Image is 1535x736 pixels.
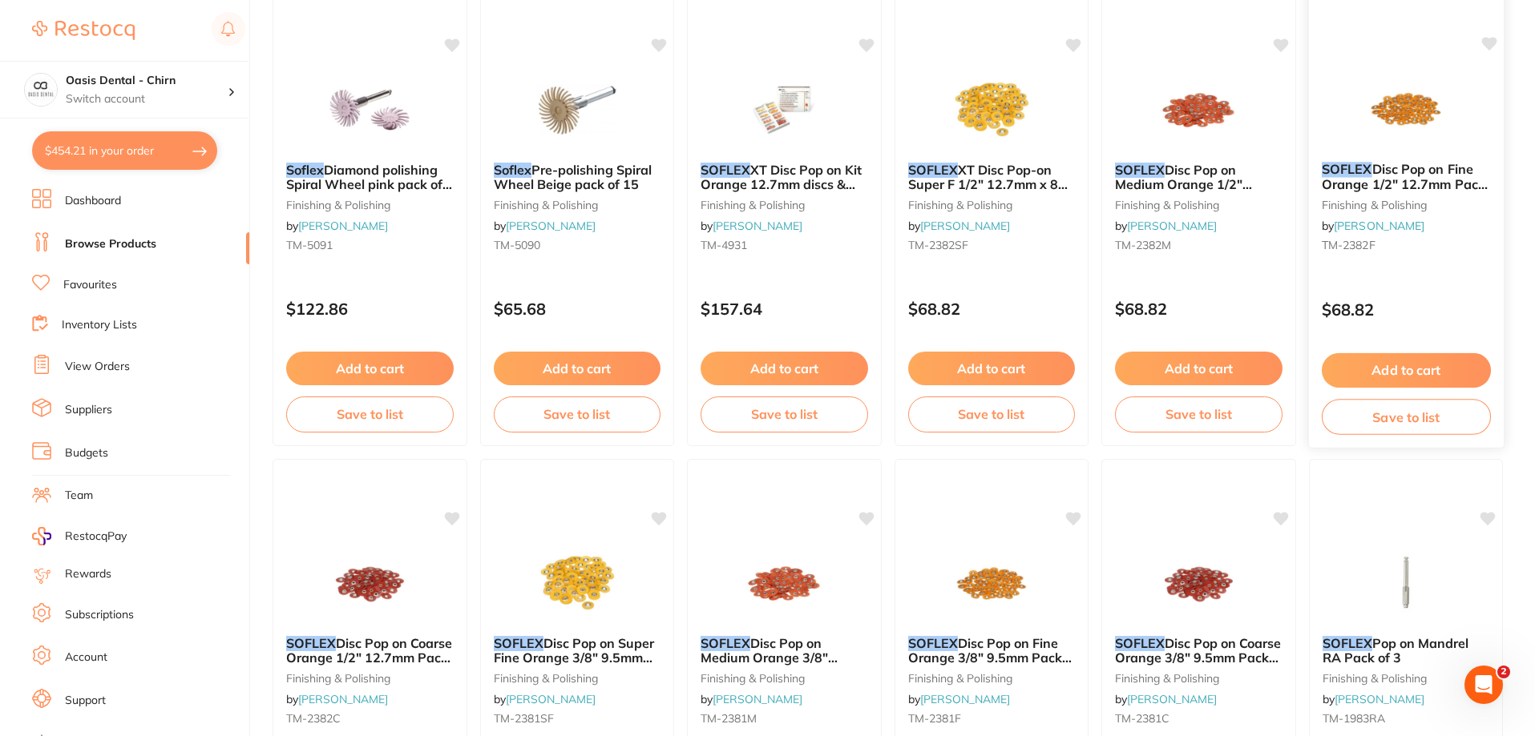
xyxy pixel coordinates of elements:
small: finishing & polishing [286,672,454,685]
img: SOFLEX Disc Pop on Coarse Orange 1/2" 12.7mm Pack of 85 [317,543,422,623]
b: Soflex Diamond polishing Spiral Wheel pink pack of 15 [286,163,454,192]
span: TM-5090 [494,238,540,252]
img: SOFLEX Disc Pop on Fine Orange 1/2" 12.7mm Pack of 85 [1353,68,1458,149]
h4: Oasis Dental - Chirn [66,73,228,89]
img: Soflex Diamond polishing Spiral Wheel pink pack of 15 [317,70,422,150]
button: Save to list [701,396,868,432]
span: by [908,219,1010,233]
b: SOFLEX Disc Pop on Coarse Orange 1/2" 12.7mm Pack of 85 [286,636,454,666]
span: TM-5091 [286,238,333,252]
p: $157.64 [701,300,868,318]
small: finishing & polishing [1115,199,1283,211]
span: Disc Pop on Coarse Orange 3/8" 9.5mm Pack of 85 [1115,635,1281,681]
b: SOFLEX XT Disc Pop-on Super F 1/2" 12.7mm x 85 Orange [908,163,1076,192]
p: $122.86 [286,300,454,318]
span: TM-2381C [1115,711,1169,726]
b: SOFLEX Disc Pop on Fine Orange 3/8" 9.5mm Pack of 85 [908,636,1076,666]
span: TM-2382C [286,711,341,726]
span: Disc Pop on Fine Orange 1/2" 12.7mm Pack of 85 [1321,161,1487,207]
span: TM-2382SF [908,238,968,252]
a: [PERSON_NAME] [1127,219,1217,233]
span: TM-2381SF [494,711,554,726]
img: SOFLEX Disc Pop on Medium Orange 3/8" 9.5mm Pack of 85 [732,543,836,623]
span: Diamond polishing Spiral Wheel pink pack of 15 [286,162,452,207]
span: Disc Pop on Medium Orange 3/8" 9.5mm Pack of 85 [701,635,838,681]
a: [PERSON_NAME] [713,219,802,233]
small: finishing & polishing [1115,672,1283,685]
a: RestocqPay [32,527,127,545]
em: SOFLEX [1321,161,1371,177]
img: Soflex Pre-polishing Spiral Wheel Beige pack of 15 [525,70,629,150]
span: TM-1983RA [1323,711,1385,726]
button: Save to list [908,396,1076,432]
a: Favourites [63,277,117,293]
em: SOFLEX [494,635,543,651]
a: Account [65,650,107,666]
b: SOFLEX Pop on Mandrel RA Pack of 3 [1323,636,1490,666]
span: by [494,219,596,233]
p: $68.82 [1115,300,1283,318]
span: Disc Pop on Coarse Orange 1/2" 12.7mm Pack of 85 [286,635,452,681]
span: XT Disc Pop on Kit Orange 12.7mm discs & Mandrel [701,162,862,207]
span: Disc Pop on Fine Orange 3/8" 9.5mm Pack of 85 [908,635,1072,681]
p: $68.82 [908,300,1076,318]
span: RestocqPay [65,529,127,545]
button: Save to list [494,396,661,432]
span: TM-2382F [1321,238,1375,252]
span: by [286,692,388,706]
span: by [1323,692,1424,706]
span: Disc Pop on Medium Orange 1/2" 12.7mm Pack of 85 [1115,162,1252,207]
button: Save to list [286,396,454,432]
em: SOFLEX [1115,635,1165,651]
button: Add to cart [1115,352,1283,385]
em: SOFLEX [1323,635,1372,651]
a: Support [65,693,106,709]
button: Save to list [1115,396,1283,432]
small: finishing & polishing [701,672,868,685]
a: Inventory Lists [62,317,137,333]
a: [PERSON_NAME] [1334,219,1424,233]
span: Disc Pop on Super Fine Orange 3/8" 9.5mm Pack of 85 [494,635,654,681]
img: Oasis Dental - Chirn [25,74,57,106]
em: Soflex [494,162,531,178]
a: Browse Products [65,236,156,252]
span: TM-2381M [701,711,757,726]
small: finishing & polishing [286,199,454,211]
span: Pop on Mandrel RA Pack of 3 [1323,635,1468,666]
small: finishing & polishing [908,672,1076,685]
a: Restocq Logo [32,12,135,49]
button: Add to cart [286,352,454,385]
b: SOFLEX Disc Pop on Coarse Orange 3/8" 9.5mm Pack of 85 [1115,636,1283,666]
span: Pre-polishing Spiral Wheel Beige pack of 15 [494,162,652,192]
button: $454.21 in your order [32,131,217,170]
b: SOFLEX Disc Pop on Fine Orange 1/2" 12.7mm Pack of 85 [1321,162,1490,191]
span: TM-2381F [908,711,961,726]
small: finishing & polishing [494,672,661,685]
img: SOFLEX Pop on Mandrel RA Pack of 3 [1354,543,1458,623]
span: by [701,692,802,706]
small: finishing & polishing [494,199,661,211]
em: SOFLEX [701,162,750,178]
p: Switch account [66,91,228,107]
em: SOFLEX [701,635,750,651]
span: by [494,692,596,706]
p: $68.82 [1321,300,1490,319]
a: View Orders [65,359,130,375]
button: Add to cart [494,352,661,385]
span: XT Disc Pop-on Super F 1/2" 12.7mm x 85 Orange [908,162,1068,207]
a: Budgets [65,445,108,461]
em: Soflex [286,162,324,178]
button: Add to cart [908,352,1076,385]
img: RestocqPay [32,527,51,545]
iframe: Intercom live chat [1464,666,1503,704]
img: SOFLEX Disc Pop on Coarse Orange 3/8" 9.5mm Pack of 85 [1146,543,1250,623]
button: Add to cart [701,352,868,385]
b: SOFLEX Disc Pop on Medium Orange 1/2" 12.7mm Pack of 85 [1115,163,1283,192]
span: by [286,219,388,233]
small: finishing & polishing [1321,198,1490,211]
small: finishing & polishing [701,199,868,211]
p: $65.68 [494,300,661,318]
small: finishing & polishing [1323,672,1490,685]
button: Add to cart [1321,353,1490,388]
em: SOFLEX [908,162,958,178]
